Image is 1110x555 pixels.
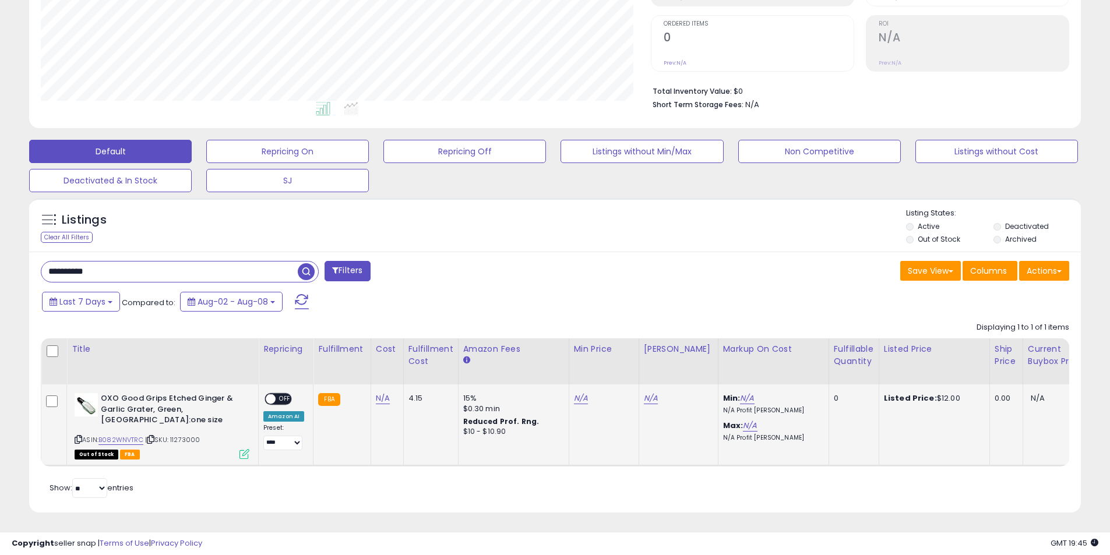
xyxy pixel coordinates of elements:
b: OXO Good Grips Etched Ginger & Garlic Grater, Green,[GEOGRAPHIC_DATA]:one size [101,393,242,429]
button: Aug-02 - Aug-08 [180,292,283,312]
span: All listings that are currently out of stock and unavailable for purchase on Amazon [75,450,118,459]
button: Save View [900,261,961,281]
div: 4.15 [408,393,449,404]
small: Prev: N/A [664,59,686,66]
th: The percentage added to the cost of goods (COGS) that forms the calculator for Min & Max prices. [718,338,829,384]
div: Amazon Fees [463,343,564,355]
a: N/A [376,393,390,404]
button: Listings without Min/Max [561,140,723,163]
div: Fulfillment [318,343,365,355]
b: Min: [723,393,741,404]
div: Ship Price [995,343,1018,367]
div: 0 [834,393,870,404]
div: seller snap | | [12,538,202,549]
button: Default [29,140,192,163]
b: Max: [723,420,743,431]
h2: N/A [879,31,1069,47]
span: Ordered Items [664,21,854,27]
span: N/A [1031,393,1045,404]
span: Show: entries [50,482,133,493]
b: Short Term Storage Fees: [653,100,743,109]
label: Deactivated [1005,221,1049,231]
div: Markup on Cost [723,343,824,355]
a: Privacy Policy [151,538,202,549]
span: Last 7 Days [59,296,105,307]
b: Total Inventory Value: [653,86,732,96]
button: Repricing Off [383,140,546,163]
button: Non Competitive [738,140,901,163]
a: N/A [740,393,754,404]
div: Clear All Filters [41,232,93,243]
li: $0 [653,83,1060,97]
a: Terms of Use [100,538,149,549]
a: N/A [644,393,658,404]
img: 41CWvKJSFXL._SL40_.jpg [75,393,98,416]
span: Aug-02 - Aug-08 [198,296,268,307]
div: Fulfillment Cost [408,343,453,367]
div: $12.00 [884,393,981,404]
a: B082WNVTRC [98,435,143,445]
button: Repricing On [206,140,369,163]
button: Actions [1019,261,1069,281]
div: $10 - $10.90 [463,427,560,437]
b: Reduced Prof. Rng. [463,416,540,426]
b: Listed Price: [884,393,937,404]
div: Amazon AI [263,411,304,422]
div: $0.30 min [463,404,560,414]
span: FBA [120,450,140,459]
label: Active [918,221,939,231]
div: Repricing [263,343,308,355]
label: Archived [1005,234,1037,244]
div: Fulfillable Quantity [834,343,874,367]
p: N/A Profit [PERSON_NAME] [723,434,820,442]
button: Listings without Cost [915,140,1078,163]
div: Title [72,343,253,355]
button: Filters [325,261,370,281]
button: Last 7 Days [42,292,120,312]
span: Compared to: [122,297,175,308]
span: OFF [276,394,294,404]
div: Listed Price [884,343,985,355]
p: Listing States: [906,208,1081,219]
h2: 0 [664,31,854,47]
button: SJ [206,169,369,192]
div: Preset: [263,424,304,450]
h5: Listings [62,212,107,228]
a: N/A [574,393,588,404]
small: FBA [318,393,340,406]
small: Amazon Fees. [463,355,470,366]
div: Min Price [574,343,634,355]
span: Columns [970,265,1007,277]
small: Prev: N/A [879,59,901,66]
button: Deactivated & In Stock [29,169,192,192]
div: 0.00 [995,393,1014,404]
button: Columns [963,261,1017,281]
div: Current Buybox Price [1028,343,1088,367]
strong: Copyright [12,538,54,549]
div: Displaying 1 to 1 of 1 items [977,322,1069,333]
div: ASIN: [75,393,249,458]
span: 2025-08-16 19:45 GMT [1051,538,1098,549]
p: N/A Profit [PERSON_NAME] [723,406,820,415]
div: 15% [463,393,560,404]
span: ROI [879,21,1069,27]
label: Out of Stock [918,234,960,244]
div: [PERSON_NAME] [644,343,713,355]
a: N/A [743,420,757,432]
span: N/A [745,99,759,110]
span: | SKU: 11273000 [145,435,200,444]
div: Cost [376,343,399,355]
